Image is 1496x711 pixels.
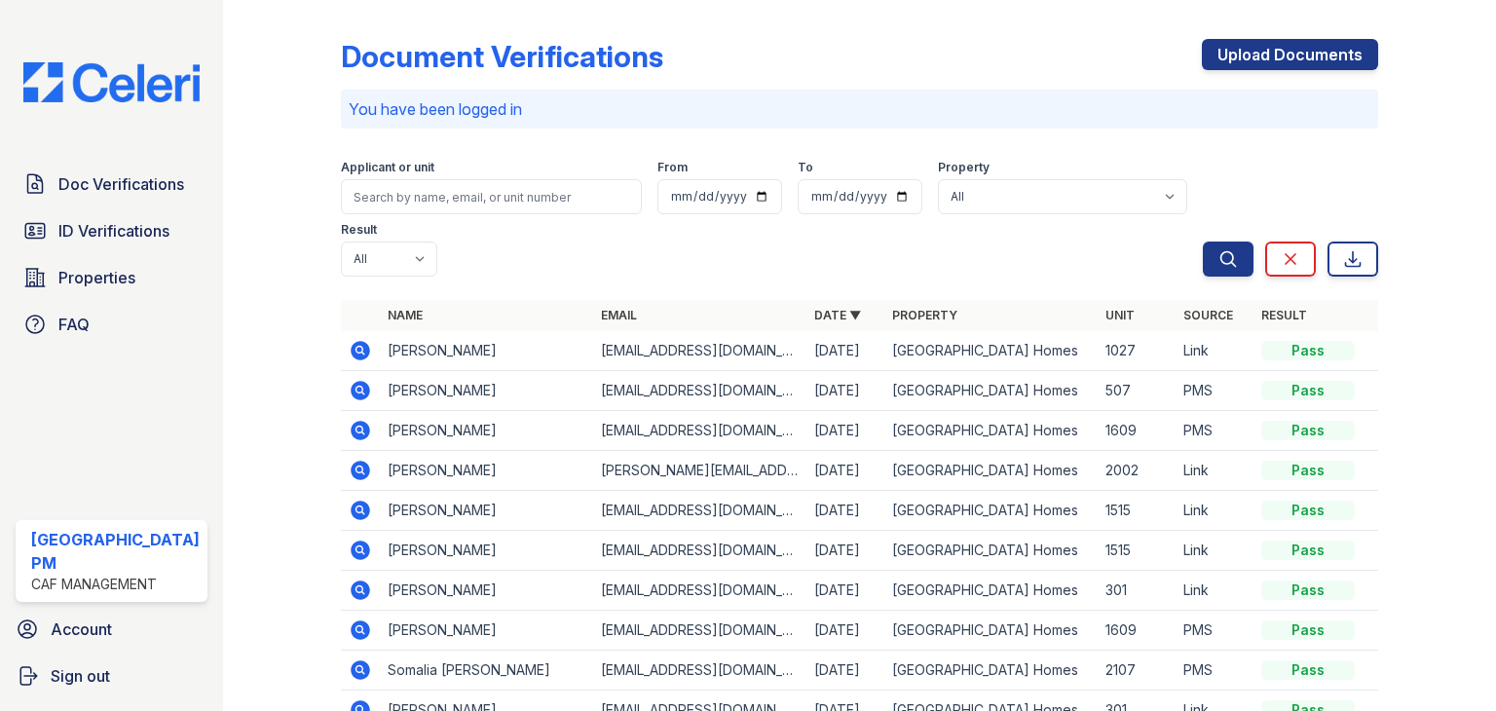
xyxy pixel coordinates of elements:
td: Link [1176,331,1253,371]
td: 2107 [1098,651,1176,691]
td: 1609 [1098,411,1176,451]
td: [PERSON_NAME] [380,371,593,411]
td: [GEOGRAPHIC_DATA] Homes [884,491,1098,531]
td: [EMAIL_ADDRESS][DOMAIN_NAME] [593,411,806,451]
td: [PERSON_NAME] [380,491,593,531]
span: Doc Verifications [58,172,184,196]
a: Account [8,610,215,649]
td: [EMAIL_ADDRESS][DOMAIN_NAME] [593,571,806,611]
td: [DATE] [806,411,884,451]
td: [PERSON_NAME] [380,411,593,451]
div: Pass [1261,541,1355,560]
div: Pass [1261,341,1355,360]
td: 301 [1098,571,1176,611]
td: 1515 [1098,531,1176,571]
a: Upload Documents [1202,39,1378,70]
div: Pass [1261,580,1355,600]
td: [GEOGRAPHIC_DATA] Homes [884,411,1098,451]
td: 1609 [1098,611,1176,651]
div: Pass [1261,381,1355,400]
td: [PERSON_NAME] [380,531,593,571]
div: Pass [1261,421,1355,440]
td: [GEOGRAPHIC_DATA] Homes [884,531,1098,571]
td: Link [1176,491,1253,531]
td: [DATE] [806,371,884,411]
a: ID Verifications [16,211,207,250]
td: [EMAIL_ADDRESS][DOMAIN_NAME] [593,491,806,531]
td: 507 [1098,371,1176,411]
td: Link [1176,531,1253,571]
td: [DATE] [806,331,884,371]
td: [GEOGRAPHIC_DATA] Homes [884,651,1098,691]
td: [DATE] [806,611,884,651]
a: Email [601,308,637,322]
div: Document Verifications [341,39,663,74]
p: You have been logged in [349,97,1370,121]
td: [GEOGRAPHIC_DATA] Homes [884,331,1098,371]
td: [PERSON_NAME][EMAIL_ADDRESS][DOMAIN_NAME] [593,451,806,491]
label: From [657,160,688,175]
div: Pass [1261,660,1355,680]
span: Properties [58,266,135,289]
label: Result [341,222,377,238]
td: [EMAIL_ADDRESS][DOMAIN_NAME] [593,331,806,371]
td: [PERSON_NAME] [380,331,593,371]
td: PMS [1176,371,1253,411]
td: [EMAIL_ADDRESS][DOMAIN_NAME] [593,611,806,651]
span: Account [51,617,112,641]
a: Property [892,308,957,322]
td: [EMAIL_ADDRESS][DOMAIN_NAME] [593,531,806,571]
a: FAQ [16,305,207,344]
div: Pass [1261,620,1355,640]
a: Doc Verifications [16,165,207,204]
td: PMS [1176,651,1253,691]
a: Name [388,308,423,322]
a: Date ▼ [814,308,861,322]
td: [PERSON_NAME] [380,451,593,491]
td: [PERSON_NAME] [380,571,593,611]
label: Property [938,160,990,175]
a: Source [1183,308,1233,322]
input: Search by name, email, or unit number [341,179,642,214]
td: 1027 [1098,331,1176,371]
td: [GEOGRAPHIC_DATA] Homes [884,571,1098,611]
td: [GEOGRAPHIC_DATA] Homes [884,371,1098,411]
td: PMS [1176,611,1253,651]
a: Properties [16,258,207,297]
div: [GEOGRAPHIC_DATA] PM [31,528,200,575]
td: 1515 [1098,491,1176,531]
td: [DATE] [806,491,884,531]
span: FAQ [58,313,90,336]
td: [GEOGRAPHIC_DATA] Homes [884,451,1098,491]
td: [DATE] [806,651,884,691]
span: ID Verifications [58,219,169,243]
td: [DATE] [806,531,884,571]
label: Applicant or unit [341,160,434,175]
td: 2002 [1098,451,1176,491]
span: Sign out [51,664,110,688]
td: [EMAIL_ADDRESS][DOMAIN_NAME] [593,371,806,411]
td: [DATE] [806,571,884,611]
a: Sign out [8,656,215,695]
td: [DATE] [806,451,884,491]
div: CAF Management [31,575,200,594]
img: CE_Logo_Blue-a8612792a0a2168367f1c8372b55b34899dd931a85d93a1a3d3e32e68fde9ad4.png [8,62,215,102]
td: Link [1176,571,1253,611]
div: Pass [1261,461,1355,480]
td: [GEOGRAPHIC_DATA] Homes [884,611,1098,651]
td: Somalia [PERSON_NAME] [380,651,593,691]
td: PMS [1176,411,1253,451]
a: Unit [1105,308,1135,322]
a: Result [1261,308,1307,322]
div: Pass [1261,501,1355,520]
td: Link [1176,451,1253,491]
label: To [798,160,813,175]
td: [EMAIL_ADDRESS][DOMAIN_NAME] [593,651,806,691]
td: [PERSON_NAME] [380,611,593,651]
